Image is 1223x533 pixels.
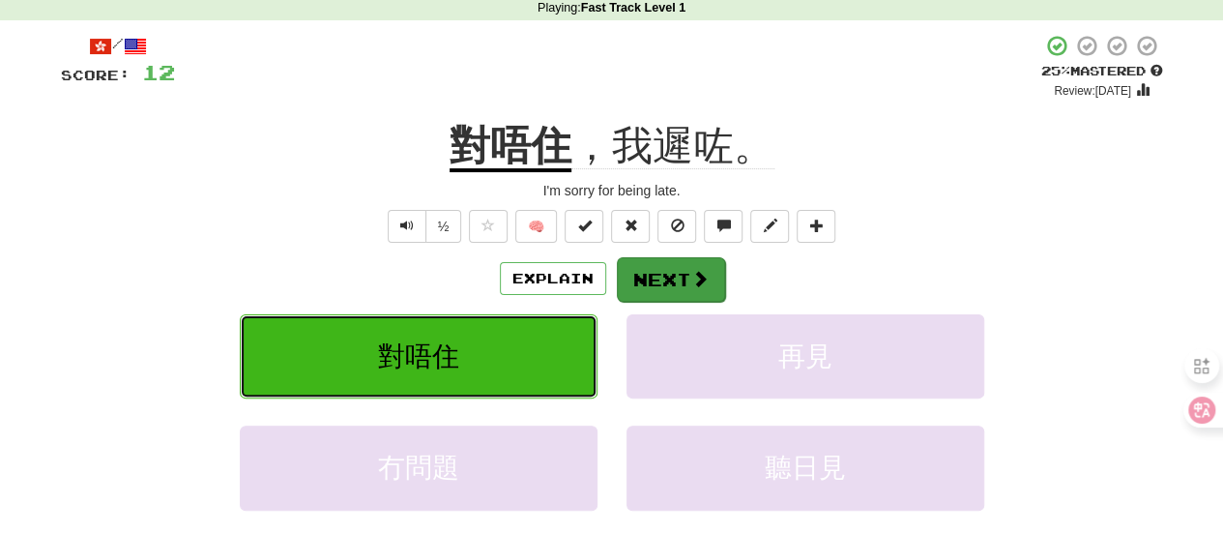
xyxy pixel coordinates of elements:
button: 冇問題 [240,426,597,510]
button: 聽日見 [626,426,984,510]
span: ，我遲咗。 [571,123,774,169]
button: Add to collection (alt+a) [797,210,835,243]
button: Next [617,257,725,302]
span: 再見 [778,341,832,371]
button: Ignore sentence (alt+i) [657,210,696,243]
span: Score: [61,67,131,83]
small: Review: [DATE] [1054,84,1131,98]
button: 對唔住 [240,314,597,399]
div: I'm sorry for being late. [61,181,1163,200]
button: Set this sentence to 100% Mastered (alt+m) [565,210,603,243]
span: 25 % [1041,63,1070,78]
button: 🧠 [515,210,557,243]
span: 冇問題 [378,453,459,483]
div: Mastered [1041,63,1163,80]
span: 12 [142,60,175,84]
div: / [61,34,175,58]
button: 再見 [626,314,984,399]
button: Play sentence audio (ctl+space) [388,210,426,243]
span: 對唔住 [378,341,459,371]
div: Text-to-speech controls [384,210,462,243]
button: Edit sentence (alt+d) [750,210,789,243]
strong: Fast Track Level 1 [581,1,686,15]
button: ½ [425,210,462,243]
button: Explain [500,262,606,295]
button: Reset to 0% Mastered (alt+r) [611,210,650,243]
button: Discuss sentence (alt+u) [704,210,743,243]
u: 對唔住 [450,123,571,172]
button: Favorite sentence (alt+f) [469,210,508,243]
span: 聽日見 [765,453,846,483]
